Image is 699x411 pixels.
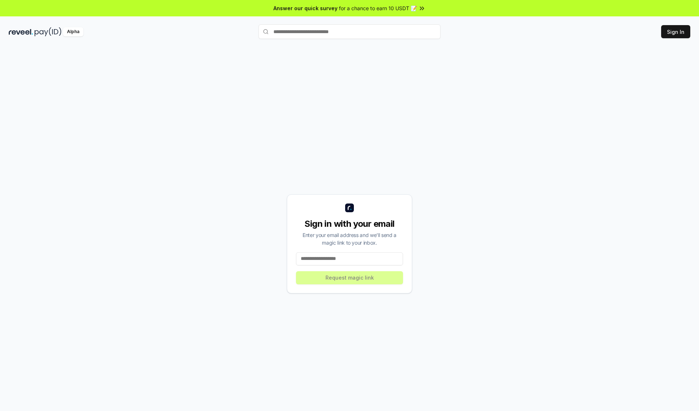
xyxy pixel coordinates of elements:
img: pay_id [35,27,62,36]
span: for a chance to earn 10 USDT 📝 [339,4,417,12]
div: Alpha [63,27,83,36]
div: Sign in with your email [296,218,403,230]
div: Enter your email address and we’ll send a magic link to your inbox. [296,231,403,246]
button: Sign In [661,25,690,38]
span: Answer our quick survey [273,4,337,12]
img: reveel_dark [9,27,33,36]
img: logo_small [345,203,354,212]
